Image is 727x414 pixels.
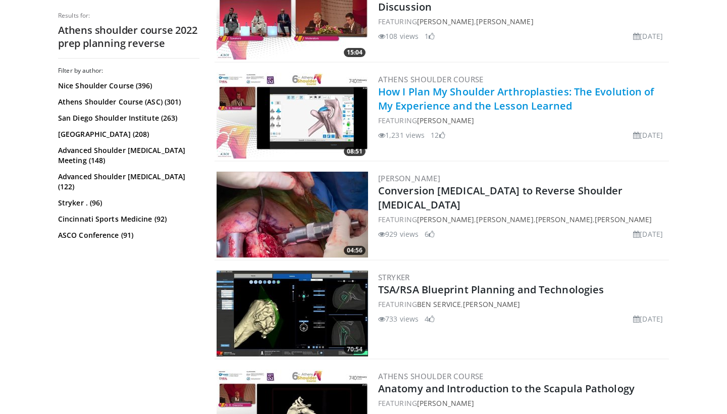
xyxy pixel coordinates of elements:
a: Stryker . (96) [58,198,197,208]
a: 70:54 [217,271,368,356]
li: 929 views [378,229,419,239]
a: [GEOGRAPHIC_DATA] (208) [58,129,197,139]
div: FEATURING [378,398,667,408]
a: Athens Shoulder Course [378,74,484,84]
a: Athens Shoulder Course [378,371,484,381]
a: [PERSON_NAME] [417,215,474,224]
a: [PERSON_NAME] [417,17,474,26]
div: FEATURING , , , [378,214,667,225]
span: 04:56 [344,246,366,255]
span: 15:04 [344,48,366,57]
a: Anatomy and Introduction to the Scapula Pathology [378,382,635,395]
a: [PERSON_NAME] [476,17,533,26]
h2: Athens shoulder course 2022 prep planning reverse [58,24,199,50]
li: [DATE] [633,229,663,239]
a: Athens Shoulder Course (ASC) (301) [58,97,197,107]
img: 9b9a3b35-a500-43bc-bfcd-e8f065786df5.300x170_q85_crop-smart_upscale.jpg [217,73,368,159]
li: 4 [425,314,435,324]
a: [PERSON_NAME] [536,215,593,224]
li: [DATE] [633,130,663,140]
a: 04:56 [217,172,368,257]
a: [PERSON_NAME] [463,299,520,309]
li: 6 [425,229,435,239]
a: San Diego Shoulder Institute (263) [58,113,197,123]
a: [PERSON_NAME] [417,398,474,408]
li: [DATE] [633,314,663,324]
a: Advanced Shoulder [MEDICAL_DATA] Meeting (148) [58,145,197,166]
a: [PERSON_NAME] [476,215,533,224]
span: 08:51 [344,147,366,156]
span: 70:54 [344,345,366,354]
a: Nice Shoulder Course (396) [58,81,197,91]
a: How I Plan My Shoulder Arthroplasties: The Evolution of My Experience and the Lesson Learned [378,85,654,113]
a: Stryker [378,272,410,282]
a: [PERSON_NAME] [595,215,652,224]
img: a4d3b802-610a-4c4d-91a4-ffc1b6f0ec47.300x170_q85_crop-smart_upscale.jpg [217,271,368,356]
a: 08:51 [217,73,368,159]
a: Cincinnati Sports Medicine (92) [58,214,197,224]
a: [PERSON_NAME] [378,173,440,183]
div: FEATURING , [378,299,667,309]
p: Results for: [58,12,199,20]
a: ASCO Conference (91) [58,230,197,240]
li: 1 [425,31,435,41]
li: 108 views [378,31,419,41]
h3: Filter by author: [58,67,199,75]
img: 9a80d8db-3505-4387-b959-56739587243e.300x170_q85_crop-smart_upscale.jpg [217,172,368,257]
div: FEATURING [378,115,667,126]
a: Ben Service [417,299,461,309]
li: [DATE] [633,31,663,41]
a: TSA/RSA Blueprint Planning and Technologies [378,283,604,296]
a: [PERSON_NAME] [417,116,474,125]
li: 1,231 views [378,130,425,140]
li: 733 views [378,314,419,324]
a: Conversion [MEDICAL_DATA] to Reverse Shoulder [MEDICAL_DATA] [378,184,623,212]
div: FEATURING , [378,16,667,27]
li: 12 [431,130,445,140]
a: Advanced Shoulder [MEDICAL_DATA] (122) [58,172,197,192]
